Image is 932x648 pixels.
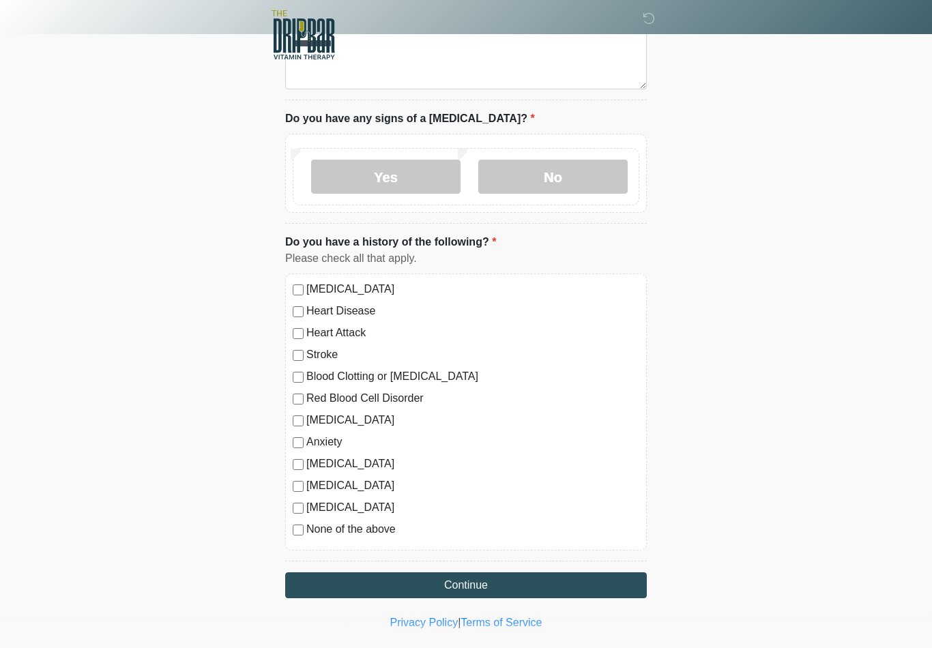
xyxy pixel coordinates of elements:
input: [MEDICAL_DATA] [293,503,304,514]
a: Terms of Service [461,617,542,628]
input: Stroke [293,350,304,361]
input: [MEDICAL_DATA] [293,459,304,470]
label: [MEDICAL_DATA] [306,499,639,516]
label: Stroke [306,347,639,363]
label: Red Blood Cell Disorder [306,390,639,407]
label: [MEDICAL_DATA] [306,412,639,428]
input: [MEDICAL_DATA] [293,415,304,426]
input: Blood Clotting or [MEDICAL_DATA] [293,372,304,383]
button: Continue [285,572,647,598]
label: No [478,160,628,194]
input: [MEDICAL_DATA] [293,481,304,492]
label: Anxiety [306,434,639,450]
a: Privacy Policy [390,617,458,628]
label: None of the above [306,521,639,537]
input: Heart Disease [293,306,304,317]
label: [MEDICAL_DATA] [306,477,639,494]
input: [MEDICAL_DATA] [293,284,304,295]
label: Heart Attack [306,325,639,341]
a: | [458,617,461,628]
div: Please check all that apply. [285,250,647,267]
label: [MEDICAL_DATA] [306,456,639,472]
label: Do you have a history of the following? [285,234,496,250]
input: Anxiety [293,437,304,448]
img: The DRIPBaR - Lubbock Logo [272,10,335,59]
input: Red Blood Cell Disorder [293,394,304,404]
label: Blood Clotting or [MEDICAL_DATA] [306,368,639,385]
label: [MEDICAL_DATA] [306,281,639,297]
label: Yes [311,160,461,194]
label: Do you have any signs of a [MEDICAL_DATA]? [285,111,535,127]
input: None of the above [293,525,304,535]
label: Heart Disease [306,303,639,319]
input: Heart Attack [293,328,304,339]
